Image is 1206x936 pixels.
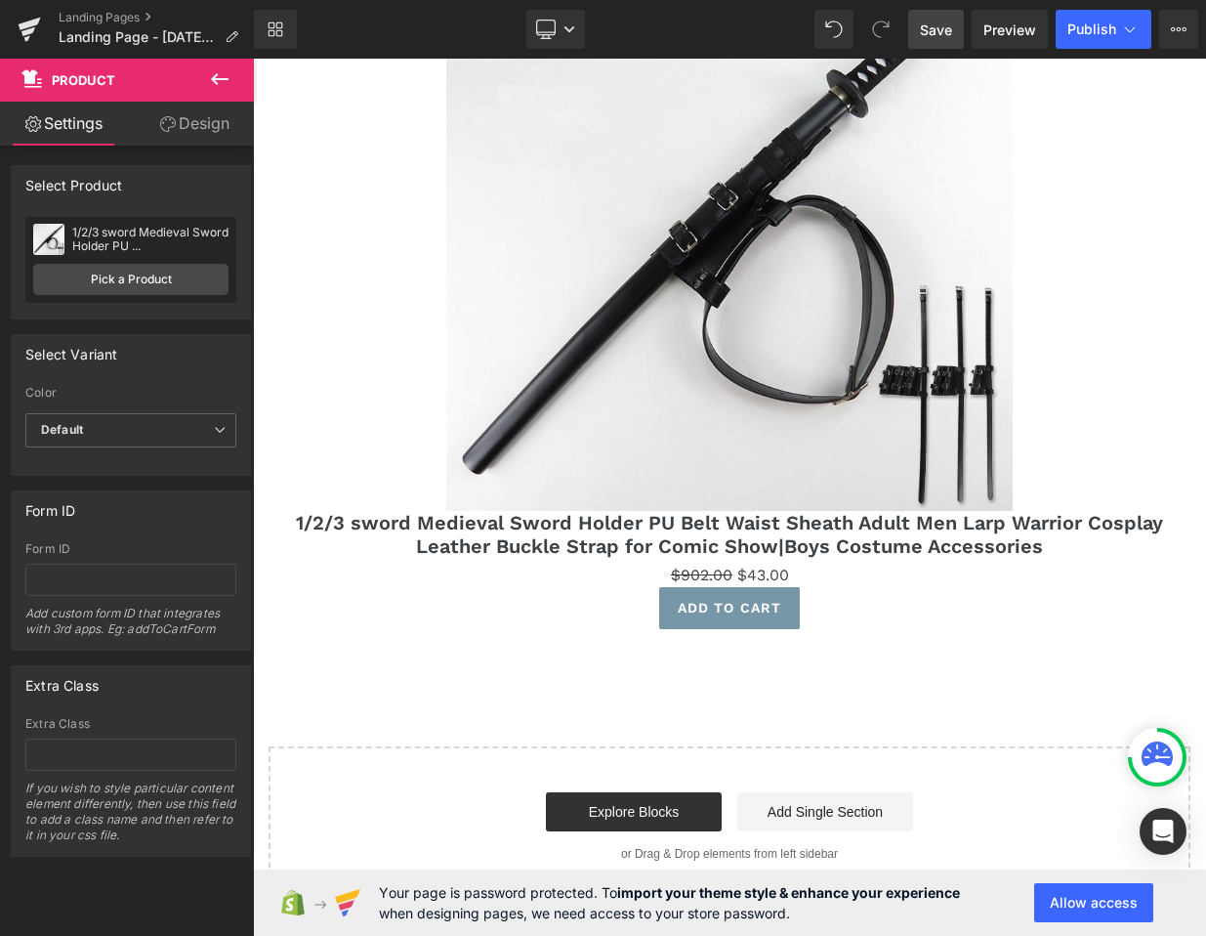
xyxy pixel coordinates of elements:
button: Allow access [1034,883,1153,922]
button: Redo [861,10,900,49]
div: Add custom form ID that integrates with 3rd apps. Eg: addToCartForm [25,606,236,650]
span: Landing Page - [DATE] 15:44:54 [59,29,217,45]
strong: import your theme style & enhance your experience [617,884,960,901]
a: Landing Pages [59,10,254,25]
div: Form ID [25,491,75,519]
b: Default [41,422,83,437]
span: Your page is password protected. To when designing pages, we need access to your store password. [379,882,960,923]
img: pImage [33,224,64,255]
div: Form ID [25,542,236,556]
button: Add To Cart [406,529,547,571]
span: $43.00 [484,505,536,529]
a: 1/2/3 sword Medieval Sword Holder PU Belt Waist Sheath Adult Men Larp Warrior Cosplay Leather Buc... [5,452,948,499]
span: Publish [1067,21,1116,37]
button: Publish [1056,10,1151,49]
button: Undo [814,10,853,49]
div: Extra Class [25,717,236,731]
a: Add Single Section [484,734,660,773]
p: or Drag & Drop elements from left sidebar [47,788,906,802]
div: 1/2/3 sword Medieval Sword Holder PU ... [72,226,229,253]
div: Extra Class [25,666,99,694]
span: Preview [983,20,1036,40]
div: Open Intercom Messenger [1140,808,1186,855]
span: Save [920,20,952,40]
a: Preview [972,10,1048,49]
div: Select Product [25,166,123,193]
a: Pick a Product [33,264,229,295]
span: Product [52,72,115,88]
a: Explore Blocks [293,734,469,773]
div: If you wish to style particular content element differently, then use this field to add a class n... [25,781,236,856]
label: Color [25,386,236,405]
a: Design [131,102,258,146]
button: More [1159,10,1198,49]
a: New Library [254,10,297,49]
span: Add To Cart [425,541,528,557]
div: Select Variant [25,335,118,362]
span: $902.00 [418,507,479,526]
